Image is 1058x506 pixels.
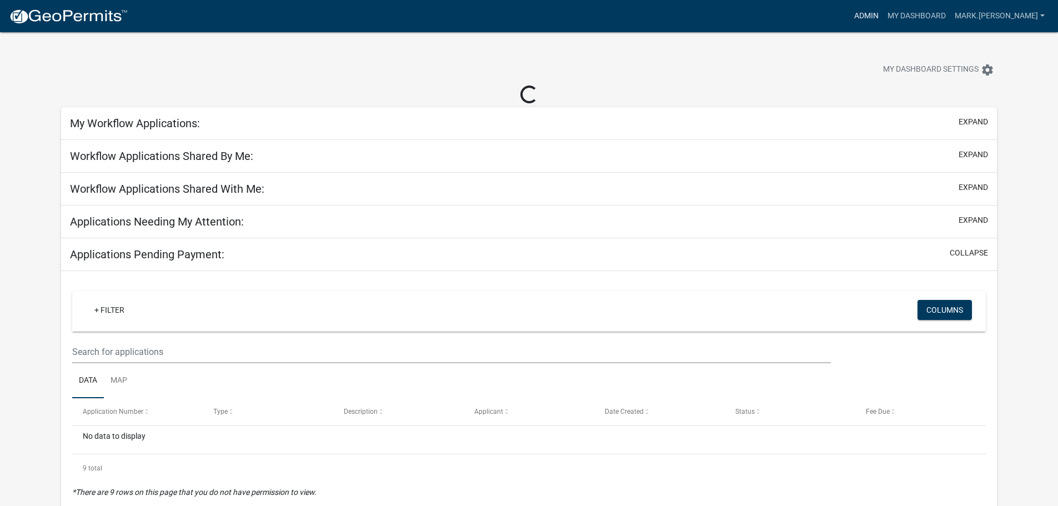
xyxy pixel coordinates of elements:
[959,182,988,193] button: expand
[594,398,725,425] datatable-header-cell: Date Created
[213,408,228,415] span: Type
[72,426,986,454] div: No data to display
[735,408,755,415] span: Status
[72,398,203,425] datatable-header-cell: Application Number
[850,6,883,27] a: Admin
[917,300,972,320] button: Columns
[72,340,830,363] input: Search for applications
[605,408,644,415] span: Date Created
[70,215,244,228] h5: Applications Needing My Attention:
[959,116,988,128] button: expand
[981,63,994,77] i: settings
[70,149,253,163] h5: Workflow Applications Shared By Me:
[464,398,594,425] datatable-header-cell: Applicant
[70,182,264,196] h5: Workflow Applications Shared With Me:
[474,408,503,415] span: Applicant
[104,363,134,399] a: Map
[83,408,143,415] span: Application Number
[874,59,1003,81] button: My Dashboard Settingssettings
[86,300,133,320] a: + Filter
[950,6,1049,27] a: mark.[PERSON_NAME]
[333,398,464,425] datatable-header-cell: Description
[72,363,104,399] a: Data
[959,149,988,161] button: expand
[344,408,378,415] span: Description
[855,398,985,425] datatable-header-cell: Fee Due
[72,454,986,482] div: 9 total
[883,63,979,77] span: My Dashboard Settings
[203,398,333,425] datatable-header-cell: Type
[883,6,950,27] a: My Dashboard
[72,488,317,497] i: *There are 9 rows on this page that you do not have permission to view.
[724,398,855,425] datatable-header-cell: Status
[70,248,224,261] h5: Applications Pending Payment:
[950,247,988,259] button: collapse
[70,117,200,130] h5: My Workflow Applications:
[866,408,890,415] span: Fee Due
[959,214,988,226] button: expand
